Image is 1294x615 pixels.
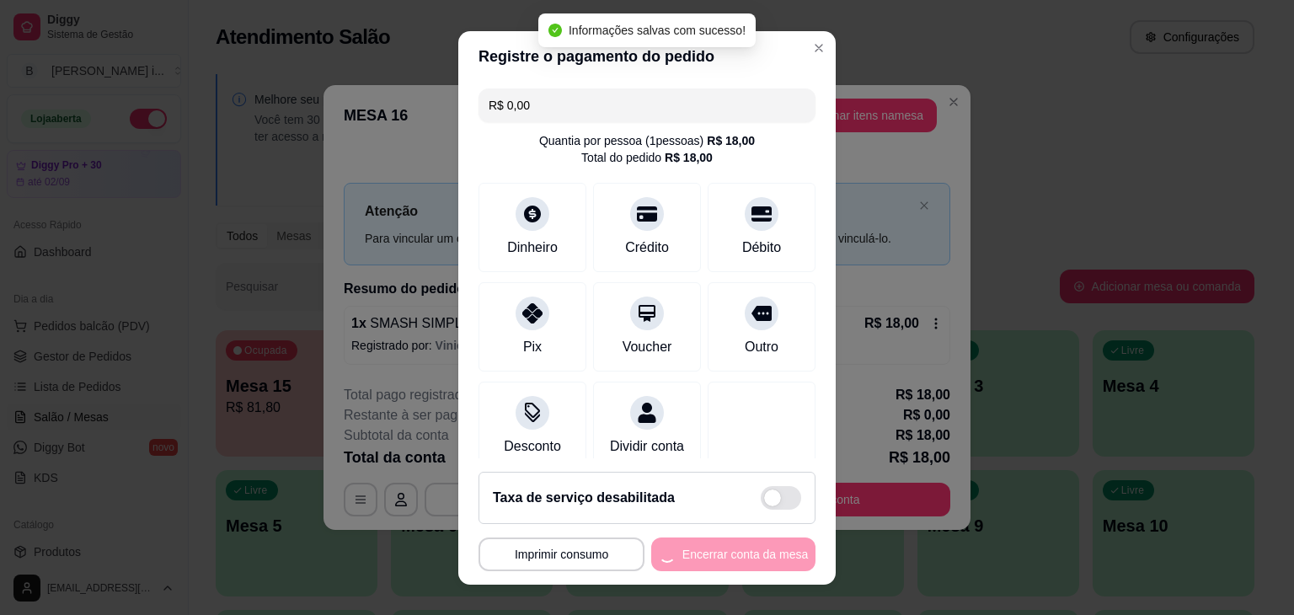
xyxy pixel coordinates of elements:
div: Outro [745,337,778,357]
div: Quantia por pessoa ( 1 pessoas) [539,132,755,149]
div: Desconto [504,436,561,457]
input: Ex.: hambúrguer de cordeiro [489,88,805,122]
div: Dividir conta [610,436,684,457]
div: Voucher [623,337,672,357]
div: Débito [742,238,781,258]
button: Close [805,35,832,61]
button: Imprimir consumo [479,537,644,571]
span: Informações salvas com sucesso! [569,24,746,37]
span: check-circle [548,24,562,37]
header: Registre o pagamento do pedido [458,31,836,82]
div: Total do pedido [581,149,713,166]
div: Crédito [625,238,669,258]
h2: Taxa de serviço desabilitada [493,488,675,508]
div: R$ 18,00 [665,149,713,166]
div: R$ 18,00 [707,132,755,149]
div: Dinheiro [507,238,558,258]
div: Pix [523,337,542,357]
